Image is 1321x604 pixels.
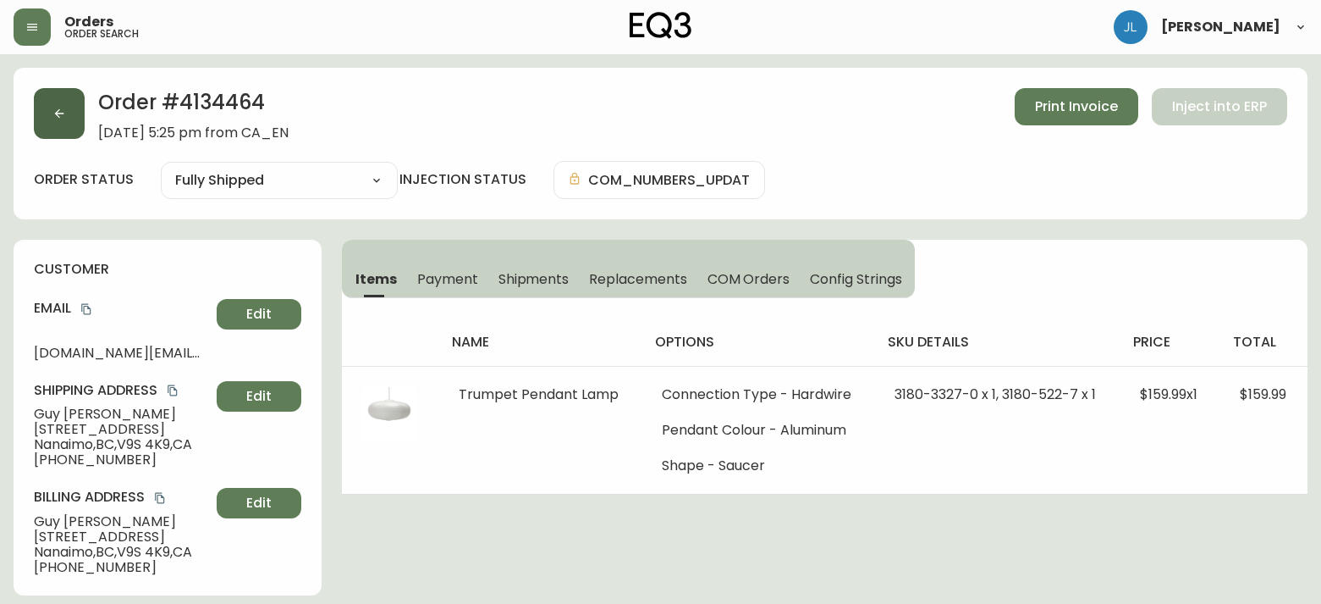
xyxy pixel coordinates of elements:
[246,494,272,513] span: Edit
[217,488,301,518] button: Edit
[164,382,181,399] button: copy
[34,452,210,468] span: [PHONE_NUMBER]
[64,29,139,39] h5: order search
[34,299,210,318] h4: Email
[888,333,1106,352] h4: sku details
[34,545,210,560] span: Nanaimo , BC , V9S 4K9 , CA
[246,305,272,324] span: Edit
[1140,385,1197,404] span: $159.99 x 1
[98,88,289,125] h2: Order # 4134464
[98,125,289,141] span: [DATE] 5:25 pm from CA_EN
[217,299,301,330] button: Edit
[34,529,210,545] span: [STREET_ADDRESS]
[34,346,210,361] span: [DOMAIN_NAME][EMAIL_ADDRESS][PERSON_NAME][DOMAIN_NAME]
[662,423,855,438] li: Pendant Colour - Aluminum
[355,270,397,288] span: Items
[151,490,168,507] button: copy
[78,301,95,318] button: copy
[1161,20,1280,34] span: [PERSON_NAME]
[1233,333,1294,352] h4: total
[246,387,272,406] span: Edit
[589,270,686,288] span: Replacements
[662,387,855,402] li: Connection Type - Hardwire
[1035,97,1118,116] span: Print Invoice
[34,560,210,575] span: [PHONE_NUMBER]
[810,270,901,288] span: Config Strings
[630,12,692,39] img: logo
[362,387,416,441] img: 49fea0d2-254a-4ca8-bf1e-229d8095df32Optional[trumpet-saucer-pendant-lamp].jpg
[34,422,210,437] span: [STREET_ADDRESS]
[1114,10,1148,44] img: 1c9c23e2a847dab86f8017579b61559c
[1240,385,1286,404] span: $159.99
[655,333,861,352] h4: options
[64,15,113,29] span: Orders
[399,170,526,189] h4: injection status
[417,270,478,288] span: Payment
[34,381,210,400] h4: Shipping Address
[662,458,855,474] li: Shape - Saucer
[459,385,619,404] span: Trumpet Pendant Lamp
[1015,88,1138,125] button: Print Invoice
[217,381,301,412] button: Edit
[894,385,1096,404] span: 3180-3327-0 x 1, 3180-522-7 x 1
[34,488,210,507] h4: Billing Address
[34,514,210,529] span: Guy [PERSON_NAME]
[707,270,790,288] span: COM Orders
[1133,333,1206,352] h4: price
[34,437,210,452] span: Nanaimo , BC , V9S 4K9 , CA
[452,333,628,352] h4: name
[34,407,210,422] span: Guy [PERSON_NAME]
[34,260,301,279] h4: customer
[498,270,570,288] span: Shipments
[34,170,134,189] label: order status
